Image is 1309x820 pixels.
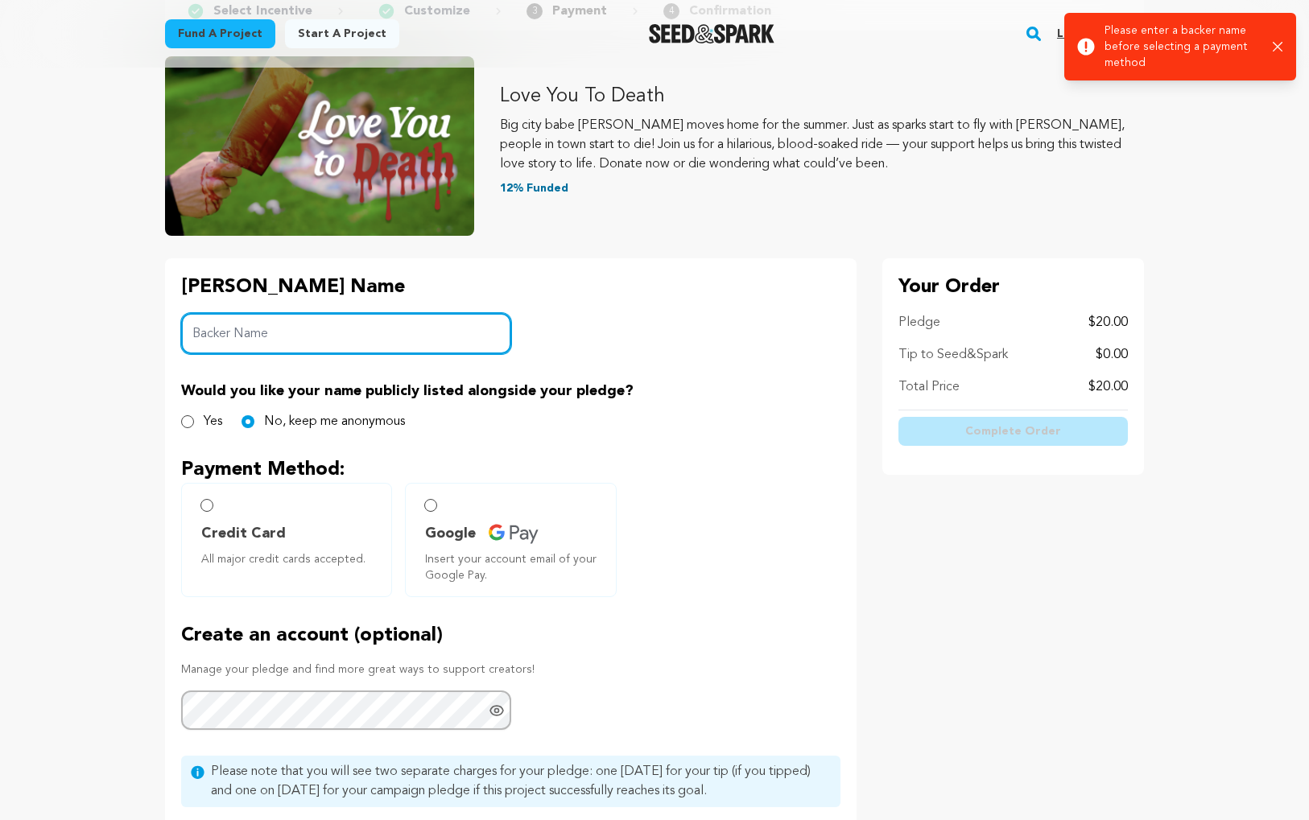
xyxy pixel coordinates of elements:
span: Google [425,522,476,545]
button: Complete Order [898,417,1128,446]
label: Yes [204,412,222,431]
span: Complete Order [965,423,1061,439]
p: Love You To Death [500,84,1144,109]
input: Backer Name [181,313,511,354]
label: No, keep me anonymous [264,412,405,431]
p: 12% Funded [500,180,1144,196]
p: Your Order [898,274,1128,300]
img: credit card icons [489,524,539,544]
p: Tip to Seed&Spark [898,345,1008,365]
p: Please enter a backer name before selecting a payment method [1105,23,1260,71]
span: Please note that you will see two separate charges for your pledge: one [DATE] for your tip (if y... [211,762,831,801]
a: Show password as plain text. Warning: this will display your password on the screen. [489,703,505,719]
a: Fund a project [165,19,275,48]
span: All major credit cards accepted. [201,551,378,567]
p: Create an account (optional) [181,623,840,649]
img: Seed&Spark Logo Dark Mode [649,24,775,43]
p: Total Price [898,377,960,397]
span: Credit Card [201,522,286,545]
p: Pledge [898,313,940,332]
span: Insert your account email of your Google Pay. [425,551,602,583]
p: Would you like your name publicly listed alongside your pledge? [181,380,840,402]
a: Seed&Spark Homepage [649,24,775,43]
p: Manage your pledge and find more great ways to support creators! [181,661,840,678]
p: $20.00 [1088,377,1128,397]
a: Start a project [285,19,399,48]
p: $0.00 [1096,345,1128,365]
p: Big city babe [PERSON_NAME] moves home for the summer. Just as sparks start to fly with [PERSON_N... [500,116,1144,174]
img: Love You To Death image [165,56,474,236]
p: Payment Method: [181,457,840,483]
p: $20.00 [1088,313,1128,332]
p: [PERSON_NAME] Name [181,274,511,300]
